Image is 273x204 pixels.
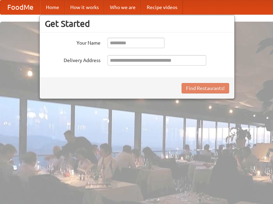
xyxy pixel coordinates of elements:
[45,55,101,64] label: Delivery Address
[141,0,183,14] a: Recipe videos
[65,0,104,14] a: How it works
[104,0,141,14] a: Who we are
[40,0,65,14] a: Home
[45,38,101,46] label: Your Name
[0,0,40,14] a: FoodMe
[45,18,229,29] h3: Get Started
[182,83,229,93] button: Find Restaurants!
